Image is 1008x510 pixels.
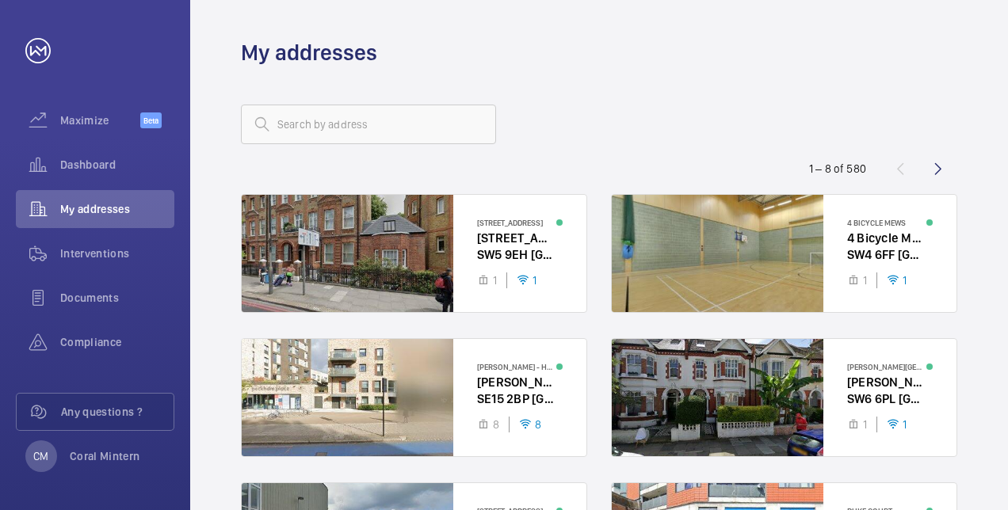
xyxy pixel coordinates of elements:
span: Interventions [60,245,174,261]
p: CM [33,448,48,464]
span: Any questions ? [61,404,174,420]
input: Search by address [241,105,496,144]
div: 1 – 8 of 580 [809,161,866,177]
span: Dashboard [60,157,174,173]
span: Maximize [60,112,140,128]
h1: My addresses [241,38,377,67]
span: Compliance [60,334,174,350]
span: Documents [60,290,174,306]
span: Beta [140,112,162,128]
span: My addresses [60,201,174,217]
p: Coral Mintern [70,448,140,464]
